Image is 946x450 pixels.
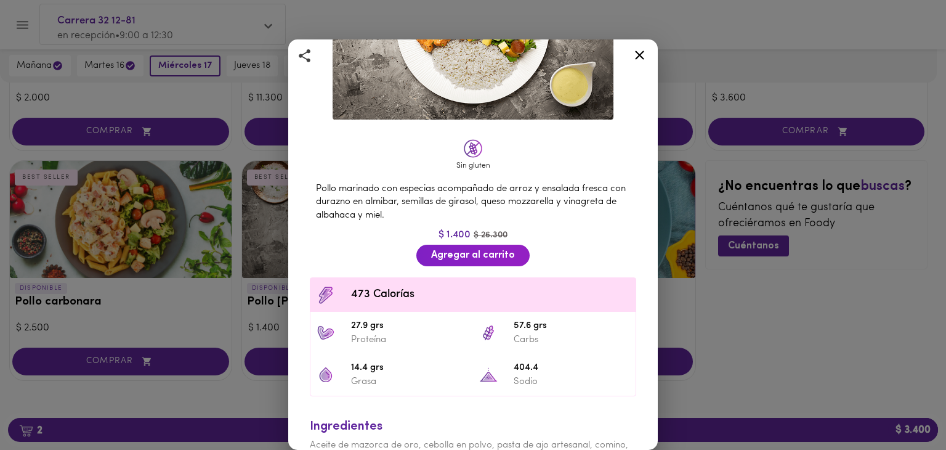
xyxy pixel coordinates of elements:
div: Ingredientes [310,418,636,436]
div: Sin gluten [455,161,491,171]
div: $ 1.400 [304,228,642,242]
img: 57.6 grs Carbs [479,324,498,342]
span: Pollo marinado con especias acompañado de arroz y ensalada fresca con durazno en almibar, semilla... [316,184,626,220]
p: Proteína [351,333,467,346]
img: 14.4 grs Grasa [317,366,335,384]
img: 27.9 grs Proteína [317,324,335,342]
span: 57.6 grs [514,319,629,333]
span: Agregar al carrito [431,250,515,261]
iframe: Messagebird Livechat Widget [875,378,934,438]
span: 14.4 grs [351,361,467,375]
p: Grasa [351,375,467,388]
img: Contenido calórico [317,286,335,305]
img: glutenfree.png [464,139,482,158]
img: 404.4 Sodio [479,366,498,384]
span: 473 Calorías [351,287,629,303]
p: Sodio [514,375,629,388]
span: 27.9 grs [351,319,467,333]
span: $ 26.300 [474,231,507,240]
button: Agregar al carrito [416,245,530,266]
p: Carbs [514,333,629,346]
span: 404.4 [514,361,629,375]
